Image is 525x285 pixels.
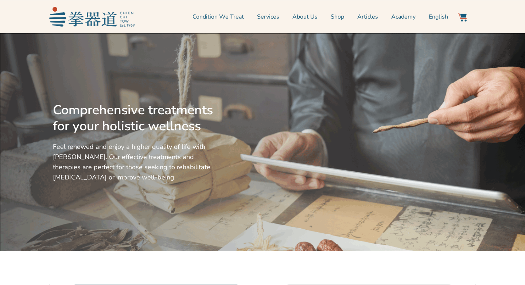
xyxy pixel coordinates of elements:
span: English [429,12,448,21]
img: Website Icon-03 [458,13,467,21]
a: Academy [391,8,416,26]
h2: Comprehensive treatments for your holistic wellness [53,102,216,134]
a: Condition We Treat [192,8,244,26]
a: Shop [331,8,344,26]
a: About Us [292,8,318,26]
a: English [429,8,448,26]
a: Articles [357,8,378,26]
nav: Menu [138,8,448,26]
a: Services [257,8,279,26]
p: Feel renewed and enjoy a higher quality of life with [PERSON_NAME]. Our effective treatments and ... [53,142,216,182]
